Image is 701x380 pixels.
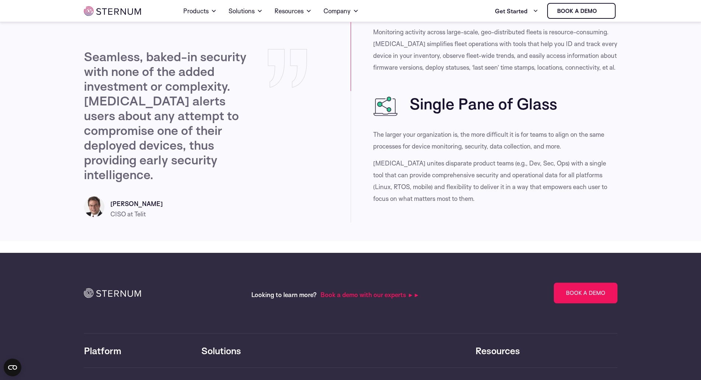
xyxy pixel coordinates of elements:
[4,359,21,376] button: Open CMP widget
[547,3,616,19] a: Book a demo
[275,1,312,21] a: Resources
[373,26,617,73] p: Monitoring activity across large-scale, geo-distributed fleets is resource-consuming. [MEDICAL_DA...
[84,288,141,298] img: icon
[110,199,351,208] h3: [PERSON_NAME]
[475,345,616,356] h3: Resources
[251,291,317,299] span: Looking to learn more?
[373,129,617,152] p: The larger your organization is, the more difficult it is for teams to align on the same processe...
[373,95,398,120] img: Single Pane of Glass
[84,196,105,217] img: Dr. Mihai Voicu
[554,283,617,303] a: Book a Demo
[495,4,538,18] a: Get Started
[229,1,263,21] a: Solutions
[323,1,359,21] a: Company
[84,6,141,16] img: sternum iot
[321,291,419,299] span: Book a demo with our experts ►►
[600,8,606,14] img: sternum iot
[410,95,617,112] h3: Single Pane of Glass
[84,345,201,356] h3: Platform
[84,49,254,182] p: Seamless, baked-in security with none of the added investment or complexity. [MEDICAL_DATA] alert...
[201,345,468,356] h3: Solutions
[110,208,351,220] p: CISO at Telit
[373,157,617,205] p: [MEDICAL_DATA] unites disparate product teams (e.g., Dev, Sec, Ops) with a single tool that can p...
[183,1,217,21] a: Products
